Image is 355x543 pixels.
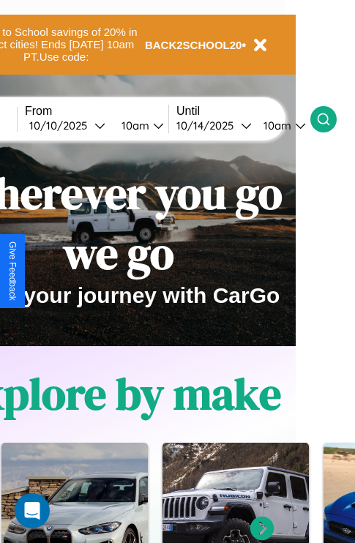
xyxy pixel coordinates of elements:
[256,119,295,132] div: 10am
[15,493,50,528] div: Open Intercom Messenger
[110,118,168,133] button: 10am
[176,105,310,118] label: Until
[25,105,168,118] label: From
[25,118,110,133] button: 10/10/2025
[29,119,94,132] div: 10 / 10 / 2025
[7,241,18,301] div: Give Feedback
[114,119,153,132] div: 10am
[176,119,241,132] div: 10 / 14 / 2025
[145,39,242,51] b: BACK2SCHOOL20
[252,118,310,133] button: 10am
